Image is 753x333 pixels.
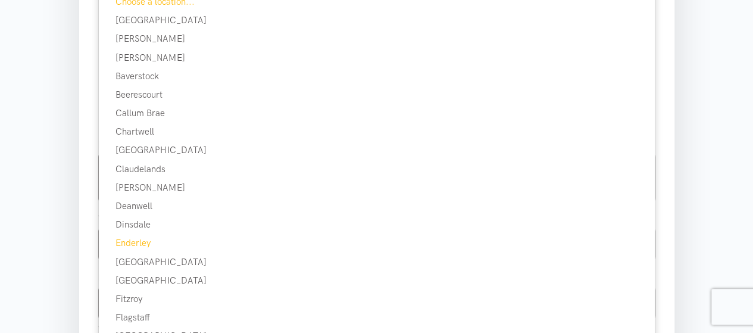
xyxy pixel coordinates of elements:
[99,292,655,306] div: Fitzroy
[99,88,655,102] div: Beerescourt
[99,199,655,213] div: Deanwell
[99,180,655,195] div: [PERSON_NAME]
[99,273,655,288] div: [GEOGRAPHIC_DATA]
[99,32,655,46] div: [PERSON_NAME]
[99,236,655,250] div: Enderley
[99,162,655,176] div: Claudelands
[99,255,655,269] div: [GEOGRAPHIC_DATA]
[99,13,655,27] div: [GEOGRAPHIC_DATA]
[99,51,655,65] div: [PERSON_NAME]
[99,106,655,120] div: Callum Brae
[99,125,655,139] div: Chartwell
[99,310,655,325] div: Flagstaff
[99,69,655,83] div: Baverstock
[99,143,655,157] div: [GEOGRAPHIC_DATA]
[99,217,655,232] div: Dinsdale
